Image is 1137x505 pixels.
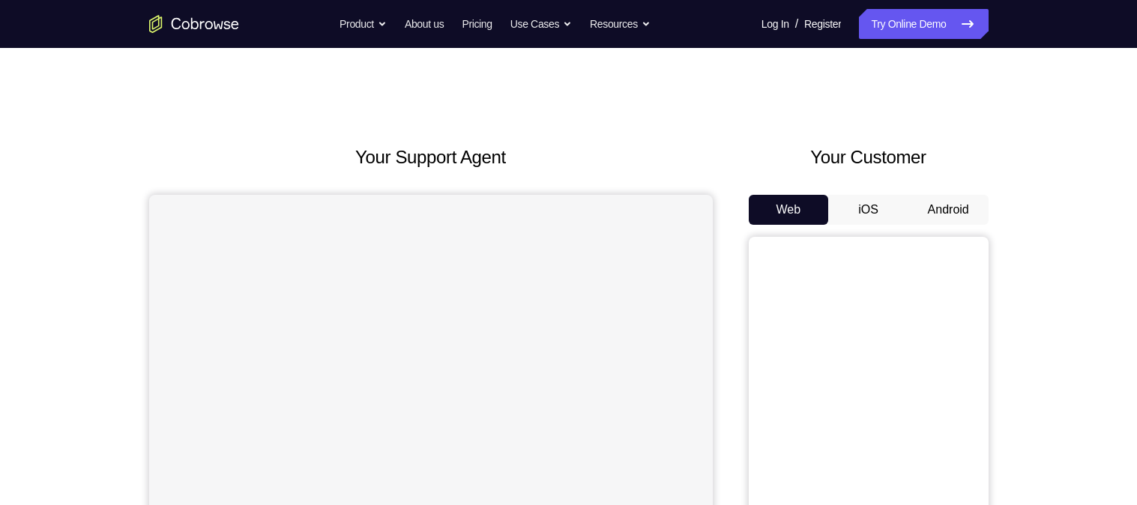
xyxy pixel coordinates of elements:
[828,195,908,225] button: iOS
[405,9,444,39] a: About us
[804,9,841,39] a: Register
[510,9,572,39] button: Use Cases
[761,9,789,39] a: Log In
[340,9,387,39] button: Product
[149,144,713,171] h2: Your Support Agent
[749,144,989,171] h2: Your Customer
[462,9,492,39] a: Pricing
[908,195,989,225] button: Android
[749,195,829,225] button: Web
[859,9,988,39] a: Try Online Demo
[795,15,798,33] span: /
[590,9,651,39] button: Resources
[149,15,239,33] a: Go to the home page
